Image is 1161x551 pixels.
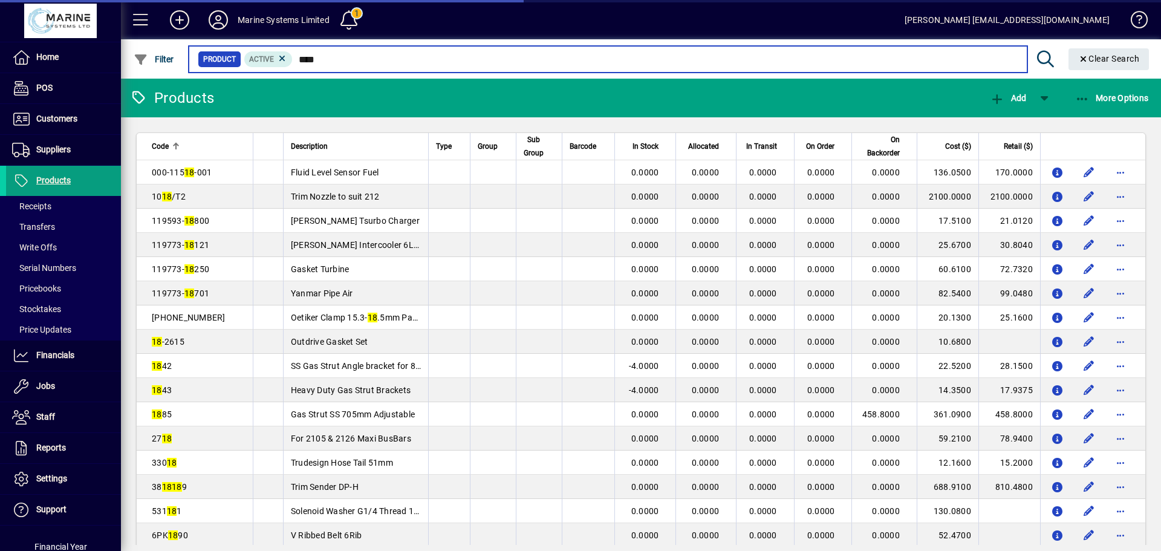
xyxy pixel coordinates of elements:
[802,140,846,153] div: On Order
[131,48,177,70] button: Filter
[872,192,900,201] span: 0.0000
[872,506,900,516] span: 0.0000
[807,361,835,371] span: 0.0000
[872,264,900,274] span: 0.0000
[1111,308,1130,327] button: More options
[978,402,1040,426] td: 458.8000
[978,233,1040,257] td: 30.8040
[683,140,730,153] div: Allocated
[631,434,659,443] span: 0.0000
[1111,501,1130,521] button: More options
[184,168,195,177] em: 18
[291,289,353,298] span: Yanmar Pipe Air
[167,506,177,516] em: 18
[1111,259,1130,279] button: More options
[1111,284,1130,303] button: More options
[631,313,659,322] span: 0.0000
[160,9,199,31] button: Add
[872,313,900,322] span: 0.0000
[692,216,720,226] span: 0.0000
[917,523,978,547] td: 52.4700
[36,350,74,360] span: Financials
[692,361,720,371] span: 0.0000
[872,168,900,177] span: 0.0000
[152,506,182,516] span: 531 1
[872,337,900,347] span: 0.0000
[917,160,978,184] td: 136.0500
[6,258,121,278] a: Serial Numbers
[859,133,900,160] span: On Backorder
[917,184,978,209] td: 2100.0000
[692,337,720,347] span: 0.0000
[806,140,834,153] span: On Order
[631,409,659,419] span: 0.0000
[978,354,1040,378] td: 28.1500
[872,361,900,371] span: 0.0000
[1079,405,1099,424] button: Edit
[807,434,835,443] span: 0.0000
[291,140,328,153] span: Description
[807,313,835,322] span: 0.0000
[152,168,212,177] span: 000-115 -001
[807,530,835,540] span: 0.0000
[631,264,659,274] span: 0.0000
[36,443,66,452] span: Reports
[872,216,900,226] span: 0.0000
[692,385,720,395] span: 0.0000
[291,240,437,250] span: [PERSON_NAME] Intercooler 6LP-STE
[744,140,788,153] div: In Transit
[1111,429,1130,448] button: More options
[152,361,172,371] span: 42
[917,451,978,475] td: 12.1600
[905,10,1110,30] div: [PERSON_NAME] [EMAIL_ADDRESS][DOMAIN_NAME]
[749,458,777,468] span: 0.0000
[631,458,659,468] span: 0.0000
[36,145,71,154] span: Suppliers
[692,506,720,516] span: 0.0000
[478,140,498,153] span: Group
[152,434,172,443] span: 27
[917,402,978,426] td: 361.0900
[1111,211,1130,230] button: More options
[152,289,209,298] span: 119773- 701
[152,337,162,347] em: 18
[291,458,393,468] span: Trudesign Hose Tail 51mm
[570,140,596,153] span: Barcode
[36,83,53,93] span: POS
[692,530,720,540] span: 0.0000
[6,402,121,432] a: Staff
[987,87,1029,109] button: Add
[1111,163,1130,182] button: More options
[1111,235,1130,255] button: More options
[749,240,777,250] span: 0.0000
[978,184,1040,209] td: 2100.0000
[1111,477,1130,497] button: More options
[872,458,900,468] span: 0.0000
[6,196,121,217] a: Receipts
[749,313,777,322] span: 0.0000
[872,385,900,395] span: 0.0000
[244,51,293,67] mat-chip: Activation Status: Active
[807,192,835,201] span: 0.0000
[12,304,61,314] span: Stocktakes
[692,409,720,419] span: 0.0000
[152,385,162,395] em: 18
[631,240,659,250] span: 0.0000
[152,458,177,468] span: 330
[917,475,978,499] td: 688.9100
[1068,48,1150,70] button: Clear
[152,264,209,274] span: 119773- 250
[291,434,411,443] span: For 2105 & 2126 Maxi BusBars
[152,361,162,371] em: 18
[36,474,67,483] span: Settings
[152,385,172,395] span: 43
[749,506,777,516] span: 0.0000
[162,482,172,492] em: 18
[436,140,452,153] span: Type
[152,192,186,201] span: 10 /T2
[978,257,1040,281] td: 72.7320
[12,222,55,232] span: Transfers
[749,530,777,540] span: 0.0000
[130,88,214,108] div: Products
[291,264,350,274] span: Gasket Turbine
